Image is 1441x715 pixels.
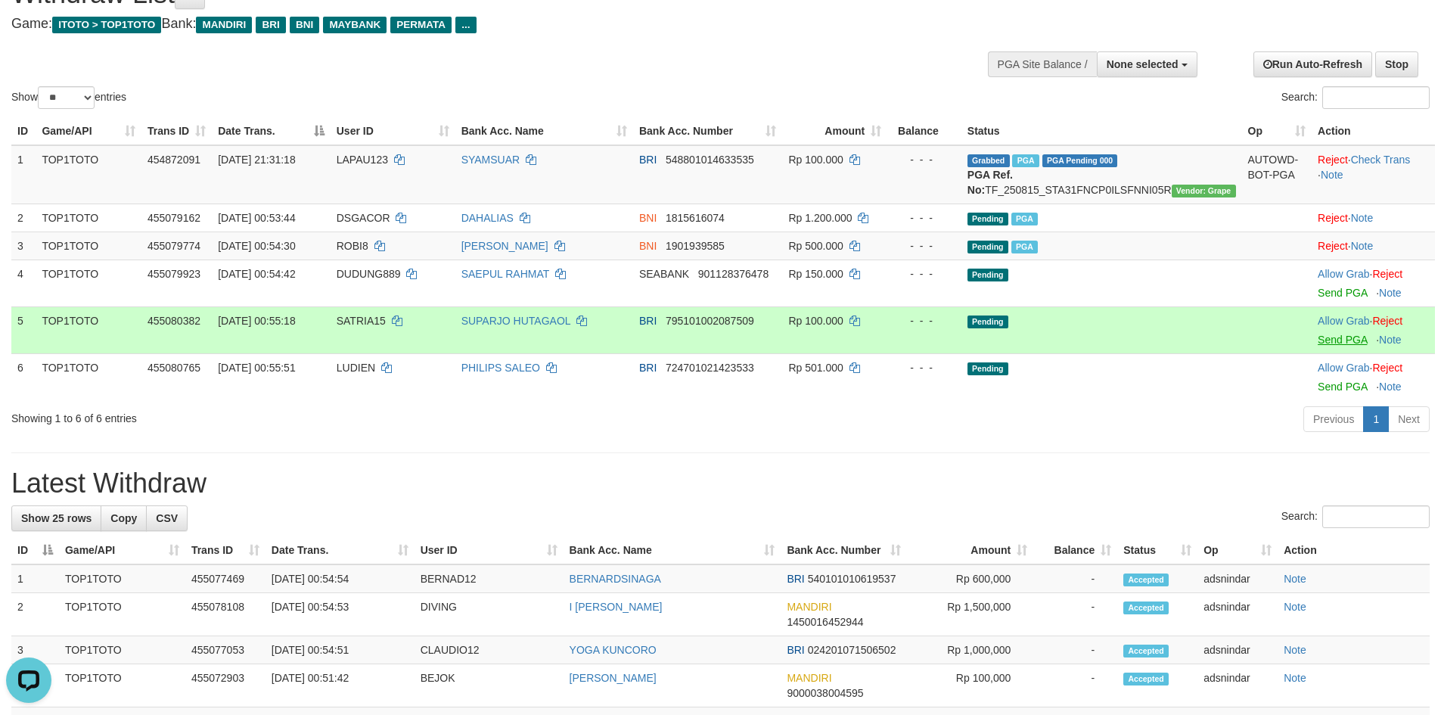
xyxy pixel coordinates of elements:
[52,17,161,33] span: ITOTO > TOP1TOTO
[337,240,368,252] span: ROBI8
[36,232,141,260] td: TOP1TOTO
[967,154,1010,167] span: Grabbed
[1318,268,1369,280] a: Allow Grab
[1321,169,1343,181] a: Note
[787,687,863,699] span: Copy 9000038004595 to clipboard
[639,240,657,252] span: BNI
[11,117,36,145] th: ID
[337,154,388,166] span: LAPAU123
[1318,315,1369,327] a: Allow Grab
[59,564,185,593] td: TOP1TOTO
[639,154,657,166] span: BRI
[1033,664,1117,707] td: -
[639,315,657,327] span: BRI
[101,505,147,531] a: Copy
[1375,51,1418,77] a: Stop
[1318,212,1348,224] a: Reject
[961,145,1242,204] td: TF_250815_STA31FNCP0ILSFNNI05R
[185,536,266,564] th: Trans ID: activate to sort column ascending
[266,536,415,564] th: Date Trans.: activate to sort column ascending
[1284,672,1306,684] a: Note
[337,268,401,280] span: DUDUNG889
[1242,145,1312,204] td: AUTOWD-BOT-PGA
[570,672,657,684] a: [PERSON_NAME]
[6,6,51,51] button: Open LiveChat chat widget
[1322,505,1430,528] input: Search:
[266,664,415,707] td: [DATE] 00:51:42
[11,505,101,531] a: Show 25 rows
[218,212,295,224] span: [DATE] 00:53:44
[461,362,540,374] a: PHILIPS SALEO
[1123,645,1169,657] span: Accepted
[218,362,295,374] span: [DATE] 00:55:51
[21,512,92,524] span: Show 25 rows
[1281,505,1430,528] label: Search:
[461,212,514,224] a: DAHALIAS
[893,266,955,281] div: - - -
[11,468,1430,499] h1: Latest Withdraw
[808,644,896,656] span: Copy 024201071506502 to clipboard
[141,117,212,145] th: Trans ID: activate to sort column ascending
[148,212,200,224] span: 455079162
[323,17,387,33] span: MAYBANK
[11,86,126,109] label: Show entries
[1117,536,1197,564] th: Status: activate to sort column ascending
[666,212,725,224] span: Copy 1815616074 to clipboard
[570,573,661,585] a: BERNARDSINAGA
[185,664,266,707] td: 455072903
[11,17,946,32] h4: Game: Bank:
[967,213,1008,225] span: Pending
[1242,117,1312,145] th: Op: activate to sort column ascending
[38,86,95,109] select: Showentries
[1197,664,1278,707] td: adsnindar
[1123,574,1169,586] span: Accepted
[1253,51,1372,77] a: Run Auto-Refresh
[1284,601,1306,613] a: Note
[564,536,781,564] th: Bank Acc. Name: activate to sort column ascending
[698,268,769,280] span: Copy 901128376478 to clipboard
[415,636,564,664] td: CLAUDIO12
[196,17,252,33] span: MANDIRI
[633,117,783,145] th: Bank Acc. Number: activate to sort column ascending
[11,204,36,232] td: 2
[1033,636,1117,664] td: -
[1388,406,1430,432] a: Next
[148,268,200,280] span: 455079923
[390,17,452,33] span: PERMATA
[415,564,564,593] td: BERNAD12
[781,536,907,564] th: Bank Acc. Number: activate to sort column ascending
[787,616,863,628] span: Copy 1450016452944 to clipboard
[1042,154,1118,167] span: PGA Pending
[1033,564,1117,593] td: -
[11,593,59,636] td: 2
[1011,241,1038,253] span: PGA
[148,315,200,327] span: 455080382
[907,593,1033,636] td: Rp 1,500,000
[36,260,141,306] td: TOP1TOTO
[1123,602,1169,614] span: Accepted
[788,268,843,280] span: Rp 150.000
[1197,636,1278,664] td: adsnindar
[337,212,390,224] span: DSGACOR
[1379,334,1402,346] a: Note
[1278,536,1430,564] th: Action
[337,315,386,327] span: SATRIA15
[961,117,1242,145] th: Status
[185,564,266,593] td: 455077469
[415,536,564,564] th: User ID: activate to sort column ascending
[461,240,548,252] a: [PERSON_NAME]
[148,240,200,252] span: 455079774
[639,268,689,280] span: SEABANK
[218,268,295,280] span: [DATE] 00:54:42
[1011,213,1038,225] span: PGA
[218,240,295,252] span: [DATE] 00:54:30
[11,536,59,564] th: ID: activate to sort column descending
[1322,86,1430,109] input: Search:
[1318,362,1369,374] a: Allow Grab
[11,405,589,426] div: Showing 1 to 6 of 6 entries
[1012,154,1039,167] span: Marked by adsyu
[59,536,185,564] th: Game/API: activate to sort column ascending
[148,154,200,166] span: 454872091
[1318,240,1348,252] a: Reject
[11,564,59,593] td: 1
